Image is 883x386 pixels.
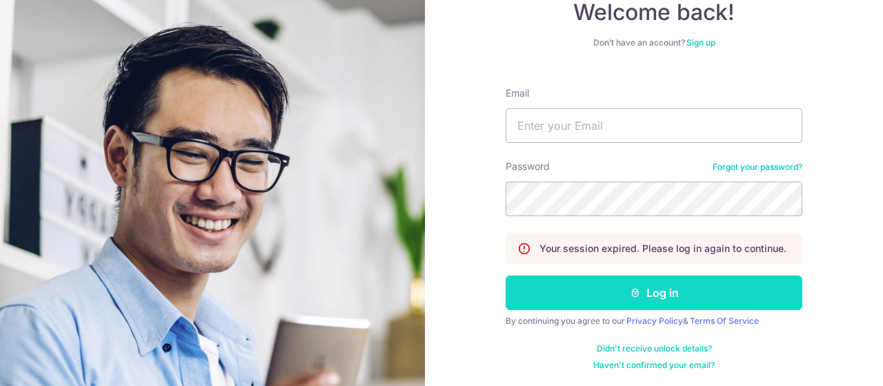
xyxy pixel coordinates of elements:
a: Sign up [686,37,715,48]
label: Password [506,160,550,173]
div: Don’t have an account? [506,37,802,48]
a: Privacy Policy [626,316,683,326]
a: Didn't receive unlock details? [597,343,712,354]
button: Log in [506,276,802,310]
input: Enter your Email [506,108,802,143]
div: By continuing you agree to our & [506,316,802,327]
p: Your session expired. Please log in again to continue. [539,242,786,255]
label: Email [506,86,529,100]
a: Terms Of Service [690,316,759,326]
a: Haven't confirmed your email? [593,360,715,371]
a: Forgot your password? [713,162,802,173]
